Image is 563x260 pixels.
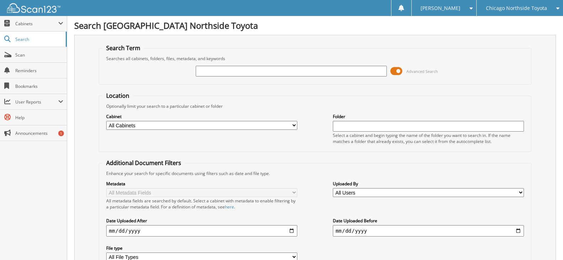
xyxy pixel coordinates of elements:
[106,198,297,210] div: All metadata fields are searched by default. Select a cabinet with metadata to enable filtering b...
[15,130,63,136] span: Announcements
[58,131,64,136] div: 1
[406,69,438,74] span: Advanced Search
[15,21,58,27] span: Cabinets
[103,44,144,52] legend: Search Term
[333,181,524,187] label: Uploaded By
[106,113,297,120] label: Cabinet
[103,55,527,62] div: Searches all cabinets, folders, files, metadata, and keywords
[421,6,460,10] span: [PERSON_NAME]
[486,6,547,10] span: Chicago Northside Toyota
[74,20,556,31] h1: Search [GEOGRAPHIC_DATA] Northside Toyota
[15,115,63,121] span: Help
[103,159,185,167] legend: Additional Document Filters
[333,113,524,120] label: Folder
[106,181,297,187] label: Metadata
[7,3,60,13] img: scan123-logo-white.svg
[15,83,63,89] span: Bookmarks
[103,170,527,176] div: Enhance your search for specific documents using filters such as date and file type.
[15,36,62,42] span: Search
[225,204,234,210] a: here
[106,218,297,224] label: Date Uploaded After
[106,225,297,237] input: start
[106,245,297,251] label: File type
[333,218,524,224] label: Date Uploaded Before
[15,68,63,74] span: Reminders
[15,99,58,105] span: User Reports
[333,225,524,237] input: end
[103,103,527,109] div: Optionally limit your search to a particular cabinet or folder
[333,132,524,144] div: Select a cabinet and begin typing the name of the folder you want to search in. If the name match...
[15,52,63,58] span: Scan
[103,92,133,100] legend: Location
